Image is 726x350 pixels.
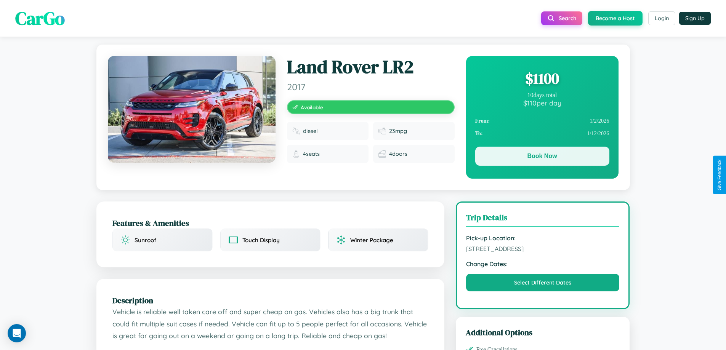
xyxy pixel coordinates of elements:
span: 4 seats [303,150,320,157]
div: Give Feedback [717,160,722,190]
h3: Additional Options [466,327,620,338]
span: diesel [303,128,318,134]
h1: Land Rover LR2 [287,56,455,78]
img: Doors [378,150,386,158]
button: Select Different Dates [466,274,620,291]
button: Become a Host [588,11,643,26]
img: Land Rover LR2 2017 [108,56,276,163]
span: 23 mpg [389,128,407,134]
button: Login [648,11,675,25]
span: Winter Package [350,237,393,244]
p: Vehicle is reliable well taken care off and super cheap on gas. Vehicles also has a big trunk tha... [112,306,428,342]
img: Fuel efficiency [378,127,386,135]
div: 1 / 12 / 2026 [475,127,609,140]
span: Available [301,104,323,110]
strong: Pick-up Location: [466,234,620,242]
button: Sign Up [679,12,711,25]
strong: To: [475,130,483,137]
span: CarGo [15,6,65,31]
div: 1 / 2 / 2026 [475,115,609,127]
div: Open Intercom Messenger [8,324,26,342]
span: Touch Display [242,237,280,244]
strong: From: [475,118,490,124]
div: $ 1100 [475,68,609,89]
h3: Trip Details [466,212,620,227]
div: 10 days total [475,92,609,99]
h2: Description [112,295,428,306]
button: Search [541,11,582,25]
button: Book Now [475,147,609,166]
div: $ 110 per day [475,99,609,107]
strong: Change Dates: [466,260,620,268]
span: Sunroof [135,237,156,244]
h2: Features & Amenities [112,217,428,229]
span: [STREET_ADDRESS] [466,245,620,253]
span: 2017 [287,81,455,93]
img: Fuel type [292,127,300,135]
img: Seats [292,150,300,158]
span: Search [559,15,576,22]
span: 4 doors [389,150,407,157]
